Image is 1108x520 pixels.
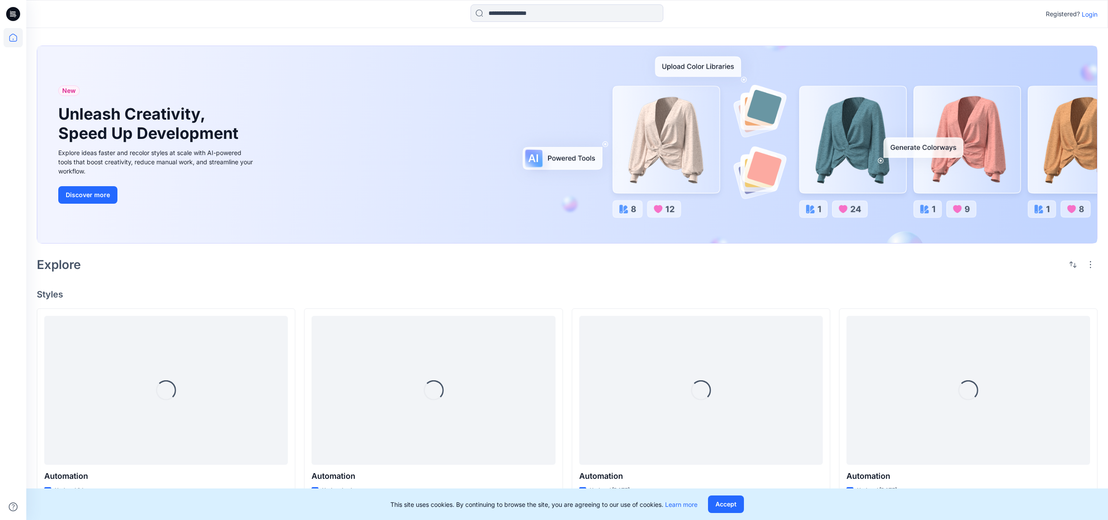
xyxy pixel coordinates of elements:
span: New [62,85,76,96]
h2: Explore [37,258,81,272]
button: Discover more [58,186,117,204]
p: Updated [DATE] [590,486,630,495]
h4: Styles [37,289,1097,300]
p: Automation [579,470,823,482]
p: This site uses cookies. By continuing to browse the site, you are agreeing to our use of cookies. [390,500,697,509]
p: Updated a day ago [322,486,369,495]
h1: Unleash Creativity, Speed Up Development [58,105,242,142]
div: Explore ideas faster and recolor styles at scale with AI-powered tools that boost creativity, red... [58,148,255,176]
p: Automation [312,470,555,482]
p: Automation [44,470,288,482]
p: Automation [846,470,1090,482]
a: Learn more [665,501,697,508]
button: Accept [708,495,744,513]
p: Registered? [1046,9,1080,19]
a: Discover more [58,186,255,204]
p: Login [1082,10,1097,19]
p: Updated 3 hours ago [55,486,107,495]
p: Updated [DATE] [857,486,897,495]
